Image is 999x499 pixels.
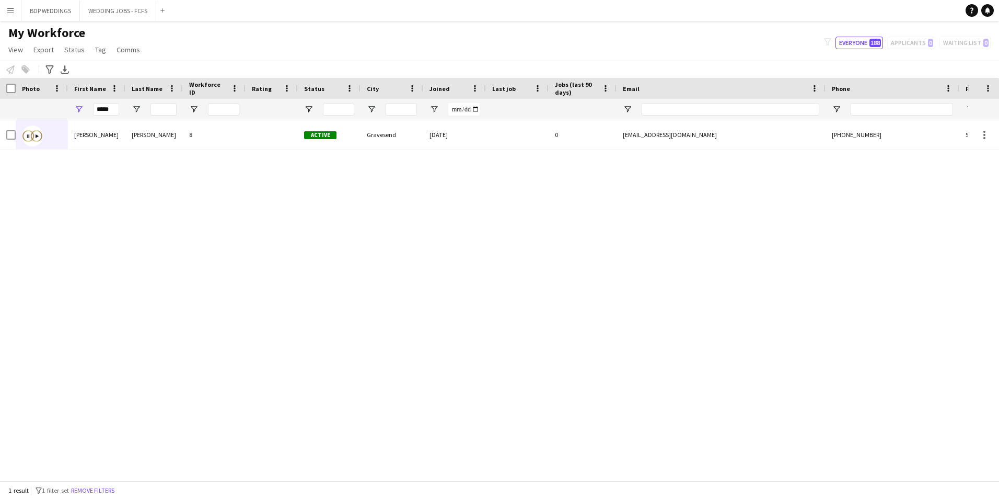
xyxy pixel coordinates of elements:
[642,103,819,116] input: Email Filter Input
[835,37,883,49] button: Everyone188
[429,85,450,93] span: Joined
[22,85,40,93] span: Photo
[304,105,313,114] button: Open Filter Menu
[429,105,439,114] button: Open Filter Menu
[183,120,246,149] div: 8
[832,85,850,93] span: Phone
[91,43,110,56] a: Tag
[966,85,986,93] span: Profile
[361,120,423,149] div: Gravesend
[33,45,54,54] span: Export
[367,85,379,93] span: City
[60,43,89,56] a: Status
[64,45,85,54] span: Status
[69,485,117,496] button: Remove filters
[95,45,106,54] span: Tag
[826,120,959,149] div: [PHONE_NUMBER]
[22,126,43,146] img: Andrius Remeikis
[208,103,239,116] input: Workforce ID Filter Input
[386,103,417,116] input: City Filter Input
[367,105,376,114] button: Open Filter Menu
[4,43,27,56] a: View
[112,43,144,56] a: Comms
[304,131,336,139] span: Active
[448,103,480,116] input: Joined Filter Input
[132,105,141,114] button: Open Filter Menu
[189,81,227,96] span: Workforce ID
[8,45,23,54] span: View
[832,105,841,114] button: Open Filter Menu
[132,85,162,93] span: Last Name
[966,105,975,114] button: Open Filter Menu
[117,45,140,54] span: Comms
[43,63,56,76] app-action-btn: Advanced filters
[323,103,354,116] input: Status Filter Input
[42,486,69,494] span: 1 filter set
[8,25,85,41] span: My Workforce
[555,81,598,96] span: Jobs (last 90 days)
[29,43,58,56] a: Export
[423,120,486,149] div: [DATE]
[617,120,826,149] div: [EMAIL_ADDRESS][DOMAIN_NAME]
[492,85,516,93] span: Last job
[93,103,119,116] input: First Name Filter Input
[150,103,177,116] input: Last Name Filter Input
[549,120,617,149] div: 0
[623,85,640,93] span: Email
[74,105,84,114] button: Open Filter Menu
[80,1,156,21] button: WEDDING JOBS - FCFS
[125,120,183,149] div: [PERSON_NAME]
[623,105,632,114] button: Open Filter Menu
[304,85,324,93] span: Status
[851,103,953,116] input: Phone Filter Input
[21,1,80,21] button: BDP WEDDINGS
[59,63,71,76] app-action-btn: Export XLSX
[68,120,125,149] div: [PERSON_NAME]
[189,105,199,114] button: Open Filter Menu
[869,39,881,47] span: 188
[74,85,106,93] span: First Name
[252,85,272,93] span: Rating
